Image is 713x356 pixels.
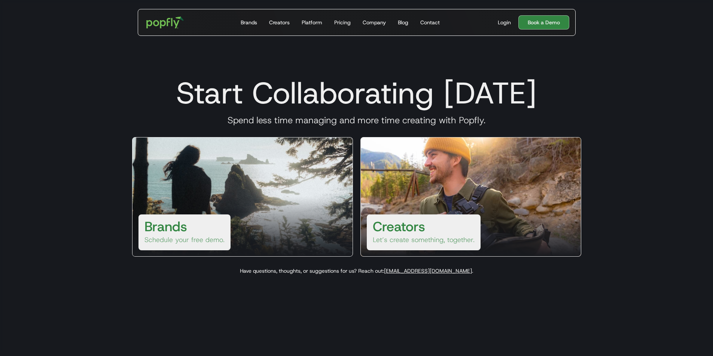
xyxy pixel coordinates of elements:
div: Creators [269,19,290,26]
div: Login [498,19,511,26]
a: Company [360,9,389,35]
a: Book a Demo [518,15,569,30]
div: Blog [398,19,408,26]
h3: Spend less time managing and more time creating with Popfly. [123,115,590,126]
p: Schedule your free demo. [144,235,225,244]
a: Blog [395,9,411,35]
p: Have questions, thoughts, or suggestions for us? Reach out: . [123,267,590,275]
a: CreatorsLet’s create something, together. [360,137,581,257]
a: Contact [417,9,443,35]
div: Pricing [334,19,351,26]
a: Creators [266,9,293,35]
div: Contact [420,19,440,26]
div: Brands [241,19,257,26]
div: Company [363,19,386,26]
a: [EMAIL_ADDRESS][DOMAIN_NAME] [384,267,472,274]
a: Pricing [331,9,354,35]
div: Platform [302,19,322,26]
a: Login [495,19,514,26]
a: home [141,11,189,34]
a: Platform [299,9,325,35]
h3: Brands [144,217,187,235]
h1: Start Collaborating [DATE] [123,75,590,111]
a: Brands [238,9,260,35]
h3: Creators [373,217,425,235]
p: Let’s create something, together. [373,235,475,244]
